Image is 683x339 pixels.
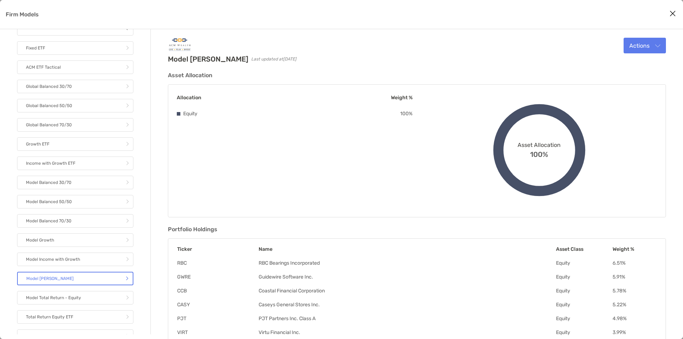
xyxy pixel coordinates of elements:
span: Last updated at [DATE] [251,57,296,62]
p: Total Return Equity ETF [26,313,73,322]
p: Global Balanced 50/50 [26,101,72,110]
td: Equity [556,315,612,322]
td: RBC [177,260,258,266]
td: Equity [556,274,612,280]
a: Model Balanced 70/30 [17,214,133,228]
h3: Portfolio Holdings [168,226,666,233]
a: Global Balanced 50/50 [17,99,133,112]
p: Model Balanced 30/70 [26,178,72,187]
p: ACM ETF Tactical [26,63,61,72]
td: Virtu Financial Inc. [258,329,556,336]
p: Model Balanced 70/30 [26,217,72,226]
span: 100% [530,148,548,159]
td: 5.91 % [612,274,657,280]
p: Weight % [391,93,413,102]
p: 100 % [400,109,413,118]
td: Coastal Financial Corporation [258,287,556,294]
h2: Model [PERSON_NAME] [168,55,248,63]
p: Model Growth [26,236,54,245]
a: Model Total Return - Equity [17,291,133,304]
a: Model Balanced 30/70 [17,176,133,189]
td: Equity [556,260,612,266]
td: Equity [556,329,612,336]
p: Income with Growth ETF [26,159,75,168]
td: PJT [177,315,258,322]
td: CCB [177,287,258,294]
td: Equity [556,301,612,308]
a: Model Balanced 50/50 [17,195,133,208]
span: Asset Allocation [518,142,561,148]
a: Model Income with Growth [17,253,133,266]
p: Model [PERSON_NAME] [26,274,74,283]
a: Global Balanced 30/70 [17,80,133,93]
td: 5.78 % [612,287,657,294]
td: Caseys General Stores Inc. [258,301,556,308]
a: Global Balanced 70/30 [17,118,133,132]
td: CASY [177,301,258,308]
td: VIRT [177,329,258,336]
a: Growth ETF [17,137,133,151]
td: 3.99 % [612,329,657,336]
a: Fixed ETF [17,41,133,55]
td: RBC Bearings Incorporated [258,260,556,266]
p: Global Balanced 30/70 [26,82,72,91]
td: Equity [556,287,612,294]
th: Ticker [177,246,258,253]
a: Model Growth [17,233,133,247]
button: Actions [624,38,666,53]
h3: Asset Allocation [168,72,666,79]
p: Equity [183,109,197,118]
button: Close modal [667,9,678,19]
img: Company Logo [168,38,191,52]
p: Firm Models [6,10,39,19]
a: Total Return Equity ETF [17,310,133,324]
p: Model Income with Growth [26,255,80,264]
th: Asset Class [556,246,612,253]
p: Model Total Return - Equity [26,293,81,302]
td: 5.22 % [612,301,657,308]
td: GWRE [177,274,258,280]
p: Global Balanced 70/30 [26,121,72,129]
a: ACM ETF Tactical [17,60,133,74]
th: Name [258,246,556,253]
td: Guidewire Software Inc. [258,274,556,280]
td: 6.51 % [612,260,657,266]
p: Model Balanced 50/50 [26,197,72,206]
th: Weight % [612,246,657,253]
td: 4.98 % [612,315,657,322]
p: Allocation [177,93,201,102]
p: Growth ETF [26,140,49,149]
a: Model [PERSON_NAME] [17,272,133,285]
p: Fixed ETF [26,44,45,53]
a: Income with Growth ETF [17,157,133,170]
td: PJT Partners Inc. Class A [258,315,556,322]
